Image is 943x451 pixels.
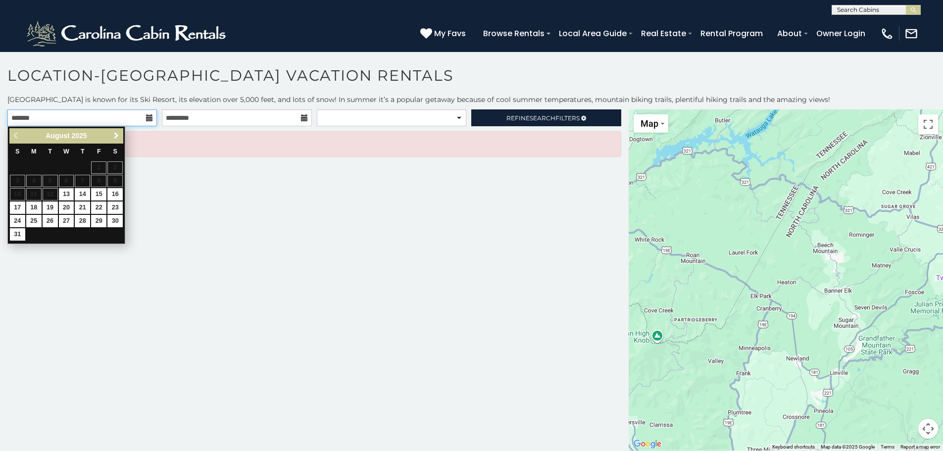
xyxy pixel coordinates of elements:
a: Open this area in Google Maps (opens a new window) [631,438,664,451]
span: Saturday [113,148,117,155]
span: 2025 [71,132,87,140]
a: 21 [75,201,90,214]
a: 13 [59,188,74,200]
img: White-1-2.png [25,19,230,49]
img: phone-regular-white.png [880,27,894,41]
span: Tuesday [48,148,52,155]
a: Local Area Guide [554,25,632,42]
a: 26 [43,215,58,227]
a: Rental Program [695,25,768,42]
a: 28 [75,215,90,227]
a: Report a map error [900,444,940,450]
a: Terms [881,444,894,450]
a: Next [110,130,122,142]
img: Google [631,438,664,451]
a: 20 [59,201,74,214]
span: Search [530,114,555,122]
button: Keyboard shortcuts [772,444,815,451]
a: 31 [10,228,25,241]
span: Friday [97,148,101,155]
a: 23 [107,201,123,214]
a: 15 [91,188,106,200]
span: Wednesday [63,148,69,155]
span: August [46,132,69,140]
a: 16 [107,188,123,200]
span: Map [641,118,658,129]
p: Unable to find any listings. [15,139,613,149]
a: Browse Rentals [478,25,549,42]
span: Next [112,132,120,140]
button: Map camera controls [918,419,938,439]
a: 19 [43,201,58,214]
a: 25 [26,215,42,227]
span: Refine Filters [506,114,580,122]
a: About [772,25,807,42]
a: 22 [91,201,106,214]
a: 17 [10,201,25,214]
a: RefineSearchFilters [471,109,621,126]
span: My Favs [434,27,466,40]
a: 27 [59,215,74,227]
span: Sunday [15,148,19,155]
a: 14 [75,188,90,200]
a: Real Estate [636,25,691,42]
a: Owner Login [811,25,870,42]
a: 29 [91,215,106,227]
a: 24 [10,215,25,227]
img: mail-regular-white.png [904,27,918,41]
span: Monday [31,148,37,155]
a: My Favs [420,27,468,40]
button: Toggle fullscreen view [918,114,938,134]
span: Map data ©2025 Google [821,444,875,450]
a: 18 [26,201,42,214]
button: Change map style [634,114,668,133]
a: 30 [107,215,123,227]
span: Thursday [81,148,85,155]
